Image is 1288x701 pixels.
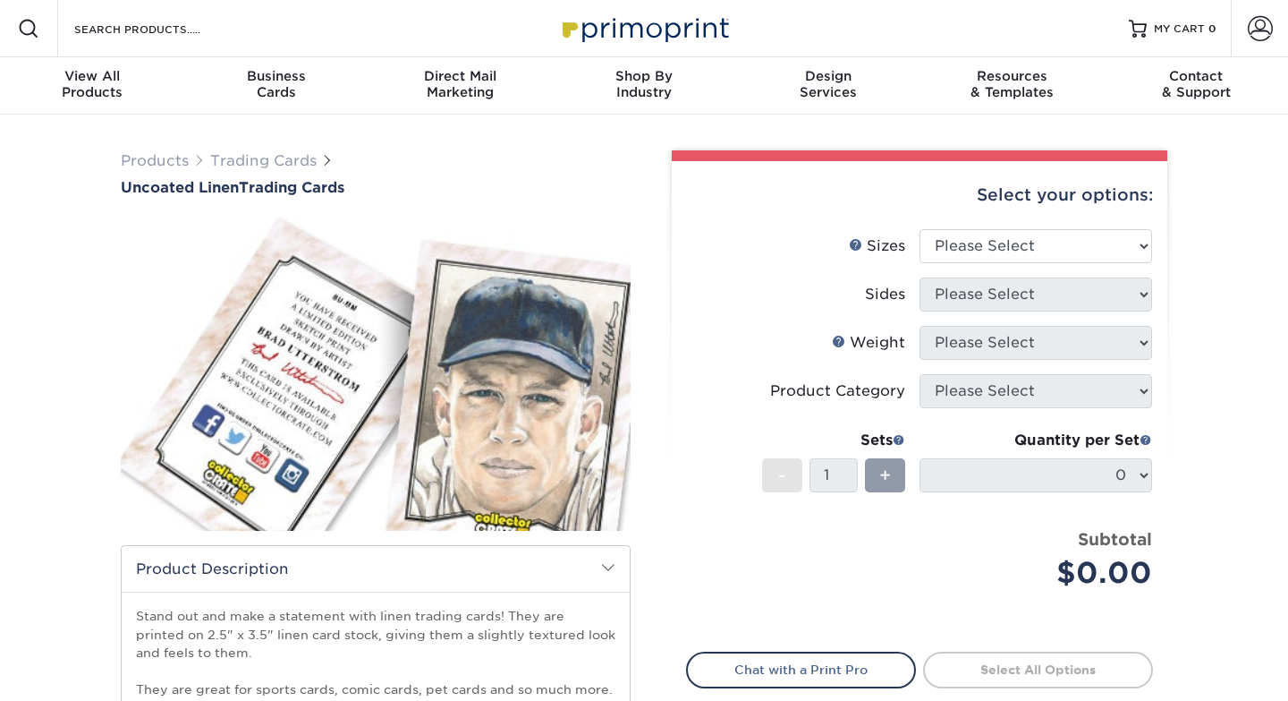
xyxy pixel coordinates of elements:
div: Sets [762,430,905,451]
a: Trading Cards [210,152,317,169]
span: Design [736,68,920,84]
span: Shop By [552,68,736,84]
span: MY CART [1154,21,1205,37]
span: Business [184,68,369,84]
span: + [879,462,891,489]
div: Marketing [368,68,552,100]
div: Weight [832,332,905,354]
div: & Support [1104,68,1288,100]
a: Products [121,152,189,169]
a: Uncoated LinenTrading Cards [121,179,631,196]
span: 0 [1208,22,1216,35]
div: Sides [865,284,905,305]
span: Uncoated Linen [121,179,239,196]
span: Contact [1104,68,1288,84]
div: Sizes [849,235,905,257]
div: Product Category [770,380,905,402]
input: SEARCH PRODUCTS..... [72,18,247,39]
a: Contact& Support [1104,57,1288,115]
a: Select All Options [923,652,1153,688]
span: Direct Mail [368,68,552,84]
span: Resources [920,68,1105,84]
img: Primoprint [555,9,733,47]
h2: Product Description [122,546,630,592]
a: Direct MailMarketing [368,57,552,115]
div: Select your options: [686,161,1153,229]
a: Shop ByIndustry [552,57,736,115]
span: - [778,462,786,489]
div: Cards [184,68,369,100]
img: Uncoated Linen 01 [121,198,631,551]
div: Industry [552,68,736,100]
strong: Subtotal [1078,529,1152,549]
div: $0.00 [933,551,1152,594]
a: Chat with a Print Pro [686,652,916,688]
a: BusinessCards [184,57,369,115]
div: Services [736,68,920,100]
h1: Trading Cards [121,179,631,196]
div: Quantity per Set [919,430,1152,451]
a: Resources& Templates [920,57,1105,115]
div: & Templates [920,68,1105,100]
a: DesignServices [736,57,920,115]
